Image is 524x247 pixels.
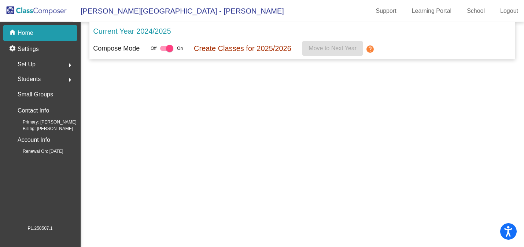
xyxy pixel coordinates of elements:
[18,106,49,116] p: Contact Info
[309,45,357,51] span: Move to Next Year
[11,125,73,132] span: Billing: [PERSON_NAME]
[66,61,74,70] mat-icon: arrow_right
[302,41,363,56] button: Move to Next Year
[18,29,33,37] p: Home
[366,45,374,54] mat-icon: help
[9,45,18,54] mat-icon: settings
[9,29,18,37] mat-icon: home
[18,74,41,84] span: Students
[18,135,50,145] p: Account Info
[194,43,291,54] p: Create Classes for 2025/2026
[406,5,458,17] a: Learning Portal
[18,45,39,54] p: Settings
[73,5,284,17] span: [PERSON_NAME][GEOGRAPHIC_DATA] - [PERSON_NAME]
[93,26,171,37] p: Current Year 2024/2025
[18,89,53,100] p: Small Groups
[151,45,156,52] span: Off
[11,148,63,155] span: Renewal On: [DATE]
[370,5,402,17] a: Support
[18,59,36,70] span: Set Up
[177,45,183,52] span: On
[461,5,491,17] a: School
[93,44,140,54] p: Compose Mode
[494,5,524,17] a: Logout
[11,119,77,125] span: Primary: [PERSON_NAME]
[66,75,74,84] mat-icon: arrow_right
